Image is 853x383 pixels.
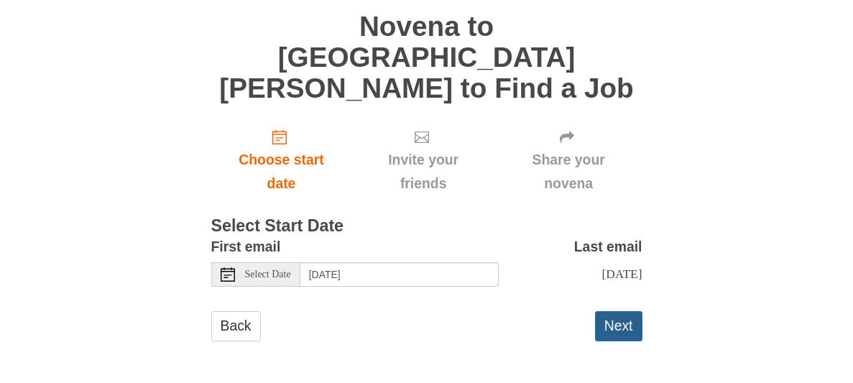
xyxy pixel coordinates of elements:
span: Choose start date [226,148,338,195]
h1: Novena to [GEOGRAPHIC_DATA][PERSON_NAME] to Find a Job [211,11,642,103]
label: First email [211,235,281,259]
label: Last email [574,235,642,259]
a: Back [211,311,261,341]
span: Invite your friends [366,148,480,195]
span: [DATE] [601,267,642,281]
a: Choose start date [211,118,352,203]
span: Select Date [245,269,291,280]
button: Next [595,311,642,341]
span: Share your novena [510,148,628,195]
h3: Select Start Date [211,217,642,236]
div: Click "Next" to confirm your start date first. [351,118,494,203]
div: Click "Next" to confirm your start date first. [495,118,642,203]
